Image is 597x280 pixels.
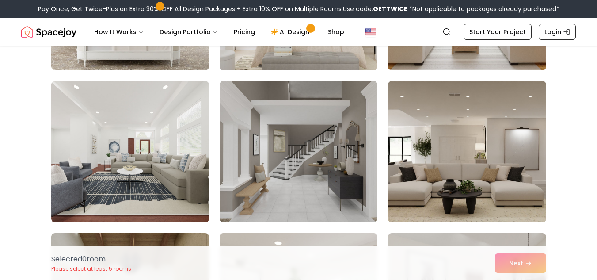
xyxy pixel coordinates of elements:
a: Start Your Project [464,24,532,40]
a: Shop [321,23,351,41]
nav: Global [21,18,576,46]
a: AI Design [264,23,319,41]
button: Design Portfolio [152,23,225,41]
button: How It Works [87,23,151,41]
img: Spacejoy Logo [21,23,76,41]
nav: Main [87,23,351,41]
a: Login [539,24,576,40]
img: United States [365,27,376,37]
span: Use code: [343,4,407,13]
p: Selected 0 room [51,254,131,265]
div: Pay Once, Get Twice-Plus an Extra 30% OFF All Design Packages + Extra 10% OFF on Multiple Rooms. [38,4,559,13]
p: Please select at least 5 rooms [51,265,131,272]
span: *Not applicable to packages already purchased* [407,4,559,13]
img: Room room-7 [51,81,209,222]
b: GETTWICE [373,4,407,13]
a: Pricing [227,23,262,41]
a: Spacejoy [21,23,76,41]
img: Room room-8 [220,81,377,222]
img: Room room-9 [388,81,546,222]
